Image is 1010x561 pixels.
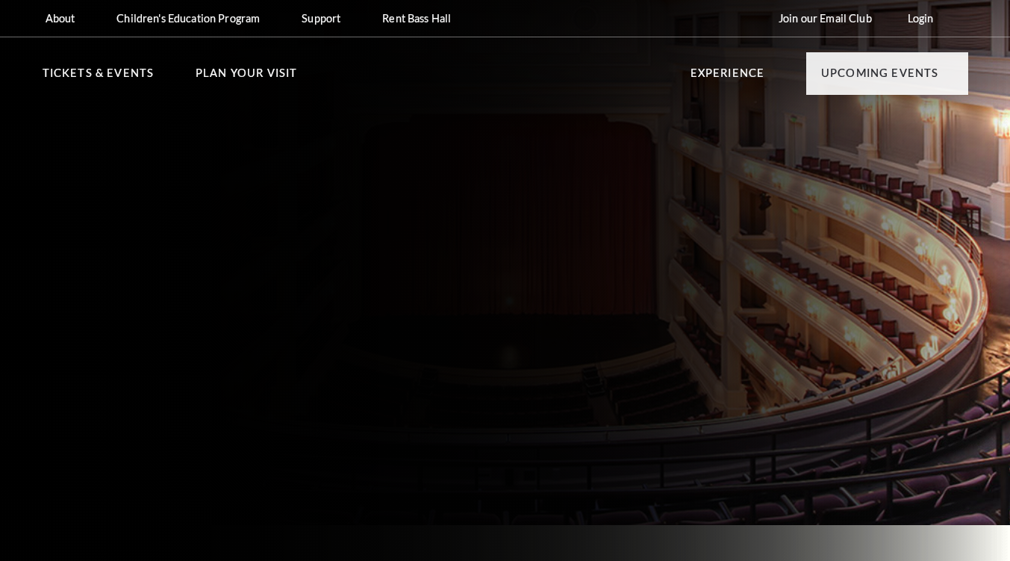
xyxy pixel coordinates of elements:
p: About [46,12,75,25]
p: Support [302,12,340,25]
p: Tickets & Events [43,64,155,91]
p: Experience [691,64,765,91]
p: Upcoming Events [821,64,939,91]
p: Plan Your Visit [196,64,298,91]
p: Children's Education Program [116,12,260,25]
p: Rent Bass Hall [382,12,451,25]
